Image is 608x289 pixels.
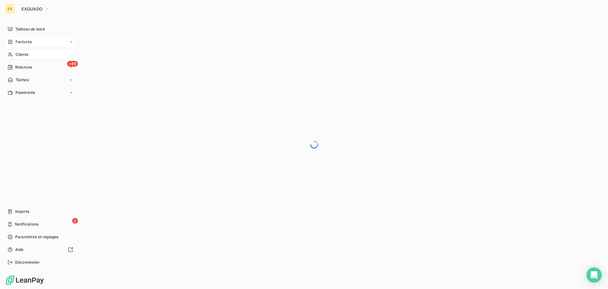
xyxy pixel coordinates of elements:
span: Paiements [16,90,35,95]
span: Tâches [16,77,29,83]
span: Tableau de bord [15,26,45,32]
span: Notifications [15,221,38,227]
span: Aide [15,247,24,253]
div: EX [5,4,15,14]
a: Aide [5,245,76,255]
span: +99 [67,61,78,67]
span: 2 [72,218,78,224]
span: EXQUADO [22,6,42,11]
img: Logo LeanPay [5,275,44,285]
div: Open Intercom Messenger [586,267,602,283]
span: Déconnexion [15,259,40,265]
span: Imports [15,209,29,214]
span: Relances [15,64,32,70]
span: Paramètres et réglages [15,234,58,240]
span: Factures [16,39,32,45]
span: Clients [16,52,28,57]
